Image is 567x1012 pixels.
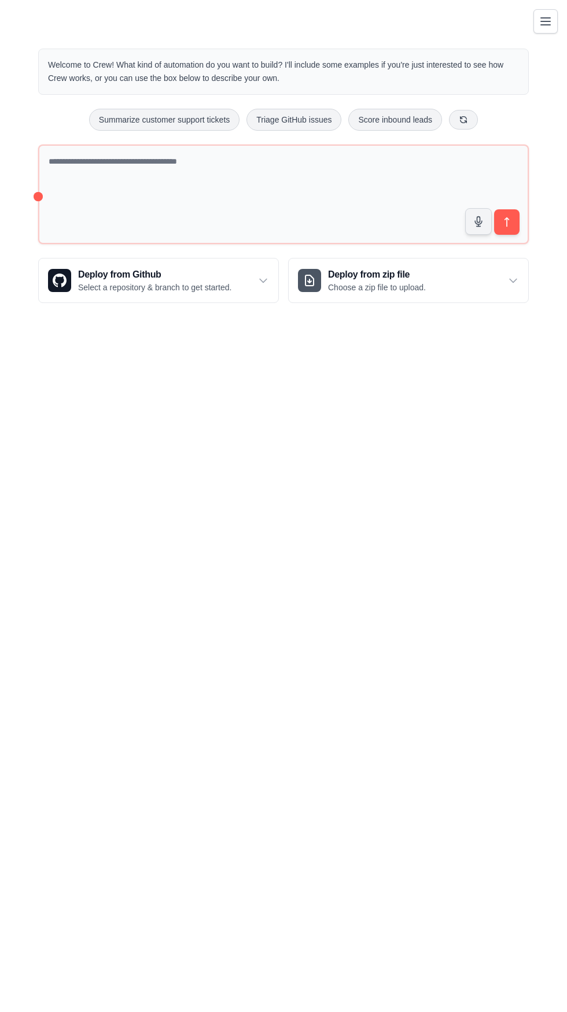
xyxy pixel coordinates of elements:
[78,268,231,282] h3: Deploy from Github
[48,58,519,85] p: Welcome to Crew! What kind of automation do you want to build? I'll include some examples if you'...
[533,9,558,34] button: Toggle navigation
[246,109,341,131] button: Triage GitHub issues
[328,282,426,293] p: Choose a zip file to upload.
[328,268,426,282] h3: Deploy from zip file
[348,109,442,131] button: Score inbound leads
[78,282,231,293] p: Select a repository & branch to get started.
[89,109,240,131] button: Summarize customer support tickets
